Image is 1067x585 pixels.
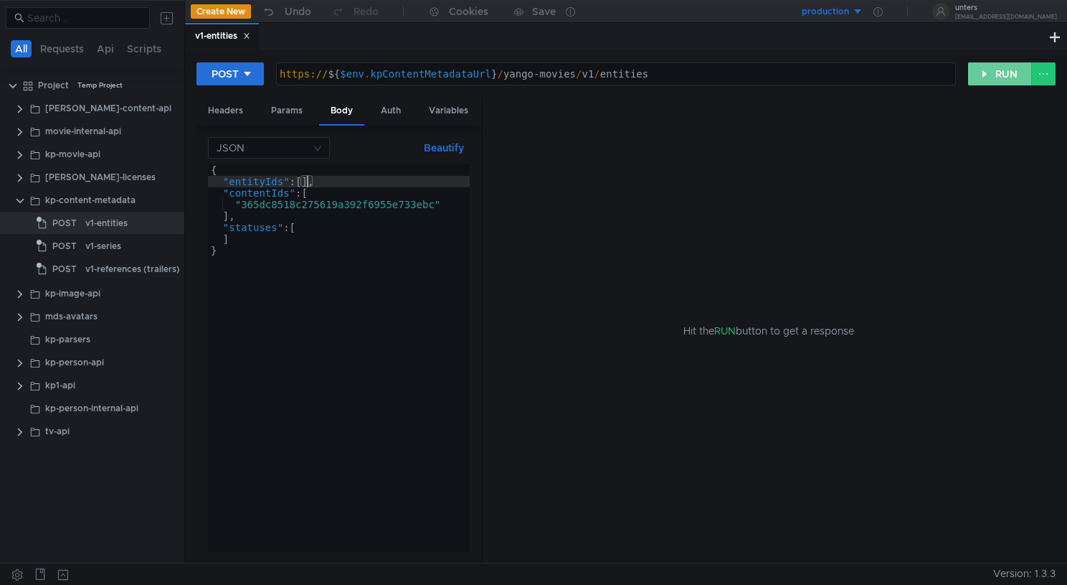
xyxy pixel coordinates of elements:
button: Api [93,40,118,57]
div: Params [260,98,314,124]
div: kp-person-api [45,352,104,373]
span: Version: 1.3.3 [993,563,1056,584]
div: unters [955,4,1057,11]
div: v1-references (trailers) [85,258,180,280]
div: Project [38,75,69,96]
div: v1-entities [195,29,250,44]
div: production [802,5,849,19]
button: Requests [36,40,88,57]
div: Redo [354,3,379,20]
button: All [11,40,32,57]
button: POST [196,62,264,85]
span: POST [52,258,77,280]
div: kp-person-internal-api [45,398,138,419]
div: POST [212,66,239,82]
div: Auth [369,98,412,124]
span: Hit the button to get a response [683,323,854,339]
div: Body [319,98,364,126]
div: kp1-api [45,375,75,396]
button: Beautify [418,139,470,156]
button: RUN [968,62,1032,85]
div: Variables [417,98,480,124]
div: Save [532,6,556,17]
div: [PERSON_NAME]-content-api [45,98,171,119]
div: [PERSON_NAME]-licenses [45,167,156,188]
div: mds-avatars [45,306,98,327]
div: Headers [196,98,255,124]
div: kp-movie-api [45,144,100,165]
span: POST [52,212,77,234]
div: kp-image-api [45,283,100,304]
span: POST [52,235,77,257]
div: v1-entities [85,212,128,234]
button: Undo [251,1,321,22]
div: Cookies [449,3,488,20]
button: Redo [321,1,389,22]
div: movie-internal-api [45,121,121,142]
div: tv-api [45,421,70,442]
button: Create New [191,4,251,19]
div: v1-series [85,235,121,257]
input: Search... [27,10,141,26]
div: kp-content-metadata [45,189,136,211]
span: RUN [714,324,736,337]
div: Temp Project [77,75,123,96]
button: Scripts [123,40,166,57]
div: Undo [285,3,311,20]
div: kp-parsers [45,329,90,350]
div: [EMAIL_ADDRESS][DOMAIN_NAME] [955,14,1057,19]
